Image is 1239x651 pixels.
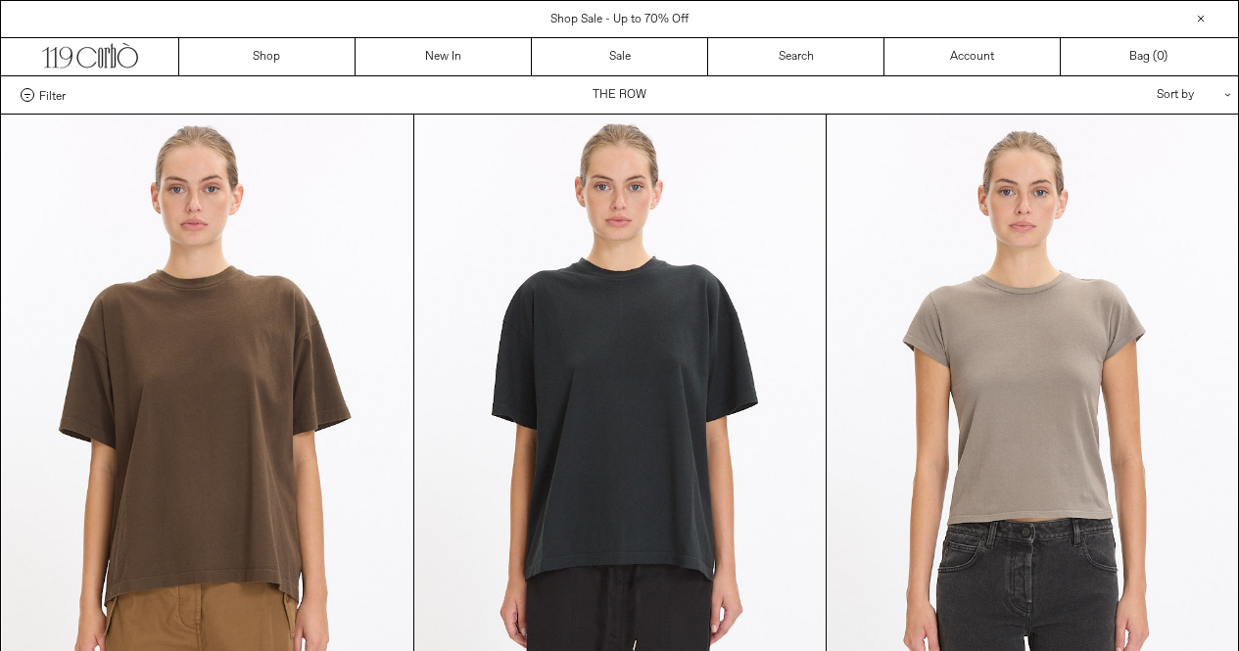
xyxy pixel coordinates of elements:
a: Shop Sale - Up to 70% Off [550,12,689,27]
a: Sale [532,38,708,75]
a: Bag () [1061,38,1237,75]
a: Account [884,38,1061,75]
span: ) [1157,48,1168,66]
a: New In [356,38,532,75]
a: Search [708,38,884,75]
span: 0 [1157,49,1164,65]
a: Shop [179,38,356,75]
span: Filter [39,88,66,102]
div: Sort by [1042,76,1218,114]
